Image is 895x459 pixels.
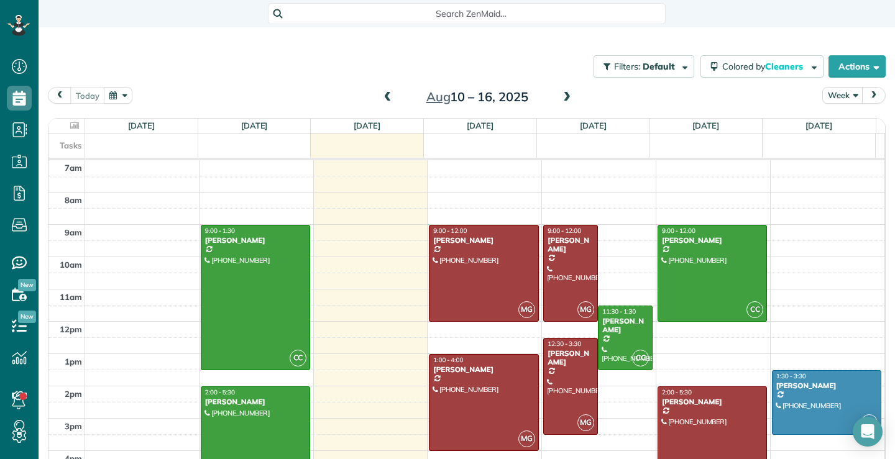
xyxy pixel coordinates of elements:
span: 8am [65,195,82,205]
div: [PERSON_NAME] [204,398,306,406]
span: 2pm [65,389,82,399]
span: MG [577,414,594,431]
a: [DATE] [354,120,380,130]
span: New [18,311,36,323]
span: CC [290,350,306,366]
a: [DATE] [128,120,155,130]
span: MG [518,301,535,318]
span: MG [518,430,535,447]
span: 12:30 - 3:30 [548,340,581,348]
h2: 10 – 16, 2025 [400,90,555,104]
span: New [18,279,36,291]
span: 2:00 - 5:30 [662,388,692,396]
div: [PERSON_NAME] [547,349,594,367]
span: 2:00 - 5:30 [205,388,235,396]
button: today [70,87,105,104]
span: 1:00 - 4:00 [433,356,463,364]
div: [PERSON_NAME] [433,236,535,245]
button: Filters: Default [594,55,694,78]
span: Default [643,61,676,72]
span: CC [746,301,763,318]
div: Open Intercom Messenger [853,417,883,447]
button: Week [822,87,863,104]
div: [PERSON_NAME] [204,236,306,245]
span: 1:30 - 3:30 [776,372,806,380]
span: VG [861,414,878,431]
a: [DATE] [805,120,832,130]
button: Actions [828,55,886,78]
div: [PERSON_NAME] [547,236,594,254]
div: [PERSON_NAME] [661,236,763,245]
a: [DATE] [692,120,719,130]
span: Cleaners [765,61,805,72]
span: Aug [426,89,451,104]
span: 9:00 - 12:00 [548,227,581,235]
a: [DATE] [467,120,493,130]
span: Filters: [614,61,640,72]
span: 9:00 - 12:00 [662,227,695,235]
span: 9:00 - 12:00 [433,227,467,235]
span: 1pm [65,357,82,366]
button: next [862,87,886,104]
div: [PERSON_NAME] [661,398,763,406]
span: Colored by [722,61,807,72]
a: [DATE] [580,120,607,130]
span: Tasks [60,140,82,150]
div: [PERSON_NAME] [433,365,535,374]
span: CC [632,350,649,366]
div: [PERSON_NAME] [602,317,649,335]
span: 12pm [60,324,82,334]
span: 3pm [65,421,82,431]
a: Filters: Default [587,55,694,78]
button: Colored byCleaners [700,55,824,78]
span: 9:00 - 1:30 [205,227,235,235]
span: 10am [60,260,82,270]
span: 7am [65,163,82,173]
span: 9am [65,227,82,237]
span: MG [577,301,594,318]
div: [PERSON_NAME] [776,381,878,390]
span: 11am [60,292,82,302]
span: 11:30 - 1:30 [602,307,636,316]
button: prev [48,87,71,104]
a: [DATE] [241,120,268,130]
